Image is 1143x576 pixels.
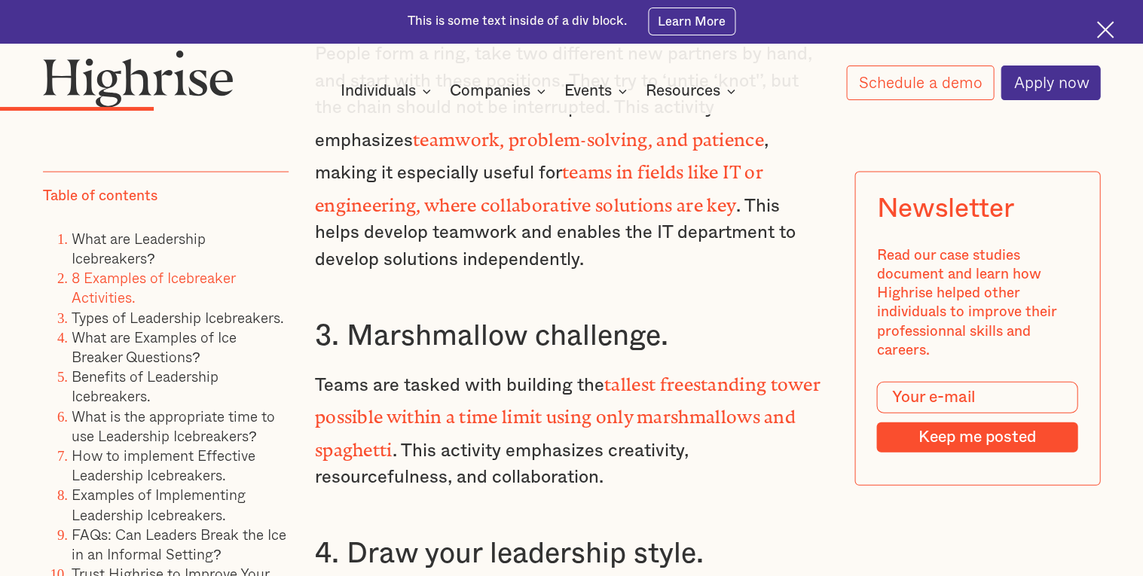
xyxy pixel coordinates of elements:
a: What are Examples of Ice Breaker Questions? [72,326,237,367]
strong: teams in fields like IT or engineering, where collaborative solutions are key [315,161,763,206]
div: Newsletter [877,194,1013,224]
h3: 4. Draw your leadership style. [315,535,828,571]
strong: teamwork, problem-solving, and patience [413,129,764,140]
a: What are Leadership Icebreakers? [72,227,206,269]
div: Resources [646,82,740,100]
div: Individuals [341,82,416,100]
h3: 3. Marshmallow challenge. [315,318,828,353]
form: Modal Form [877,381,1078,452]
a: FAQs: Can Leaders Break the Ice in an Informal Setting? [72,523,286,565]
img: Highrise logo [43,50,234,108]
div: This is some text inside of a div block. [408,13,627,30]
a: What is the appropriate time to use Leadership Icebreakers? [72,405,275,446]
a: Examples of Implementing Leadership Icebreakers. [72,483,246,525]
div: Companies [450,82,550,100]
div: Individuals [341,82,436,100]
a: Schedule a demo [846,66,994,100]
div: Read our case studies document and learn how Highrise helped other individuals to improve their p... [877,246,1078,360]
a: 8 Examples of Icebreaker Activities. [72,267,235,308]
a: Learn More [648,8,736,35]
a: Apply now [1001,66,1100,100]
div: Events [564,82,612,100]
div: Resources [646,82,720,100]
div: Companies [450,82,530,100]
div: Table of contents [43,187,157,206]
a: How to implement Effective Leadership Icebreakers. [72,444,255,486]
strong: tallest freestanding tower possible within a time limit using only marshmallows and spaghetti [315,373,821,450]
p: People form a ring, take two different new partners by hand, and start with these positions. They... [315,41,828,273]
img: Cross icon [1096,21,1114,38]
div: Events [564,82,631,100]
a: Benefits of Leadership Icebreakers. [72,365,219,407]
p: Teams are tasked with building the . This activity emphasizes creativity, resourcefulness, and co... [315,366,828,491]
a: Types of Leadership Icebreakers. [72,306,284,328]
input: Your e-mail [877,381,1078,413]
input: Keep me posted [877,422,1078,453]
